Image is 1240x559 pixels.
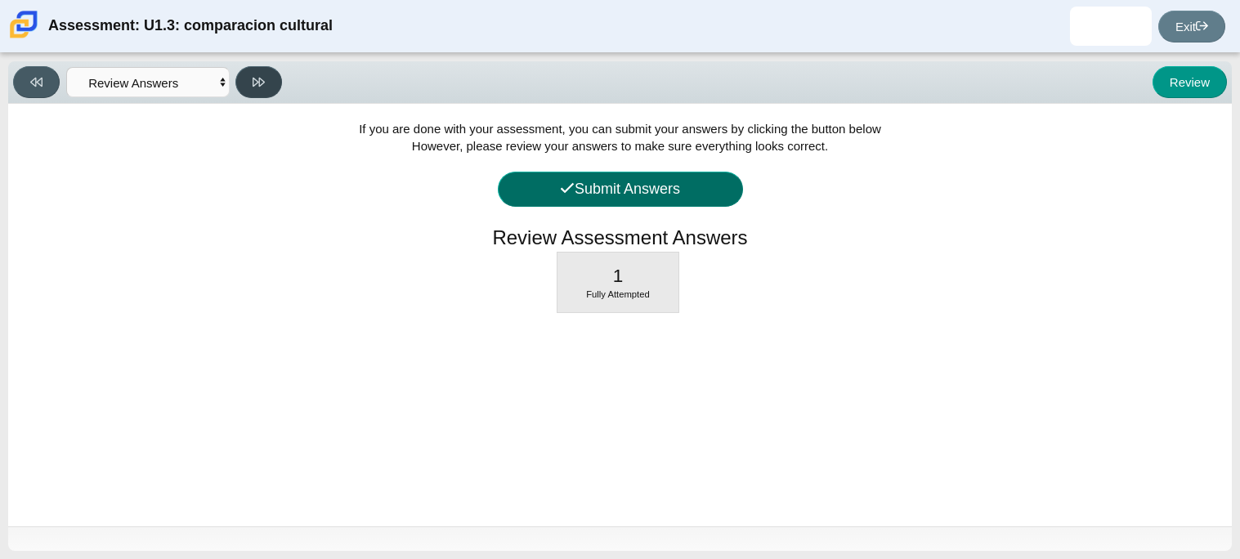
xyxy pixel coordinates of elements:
button: Submit Answers [498,172,743,207]
span: If you are done with your assessment, you can submit your answers by clicking the button below Ho... [359,122,881,153]
div: Assessment: U1.3: comparacion cultural [48,7,333,46]
span: Fully Attempted [586,289,650,299]
img: victoria.hernandez.s3VsaR [1098,13,1124,39]
span: 1 [613,266,624,286]
a: Exit [1158,11,1225,42]
button: Review [1153,66,1227,98]
a: Carmen School of Science & Technology [7,30,41,44]
img: Carmen School of Science & Technology [7,7,41,42]
h1: Review Assessment Answers [492,224,747,252]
